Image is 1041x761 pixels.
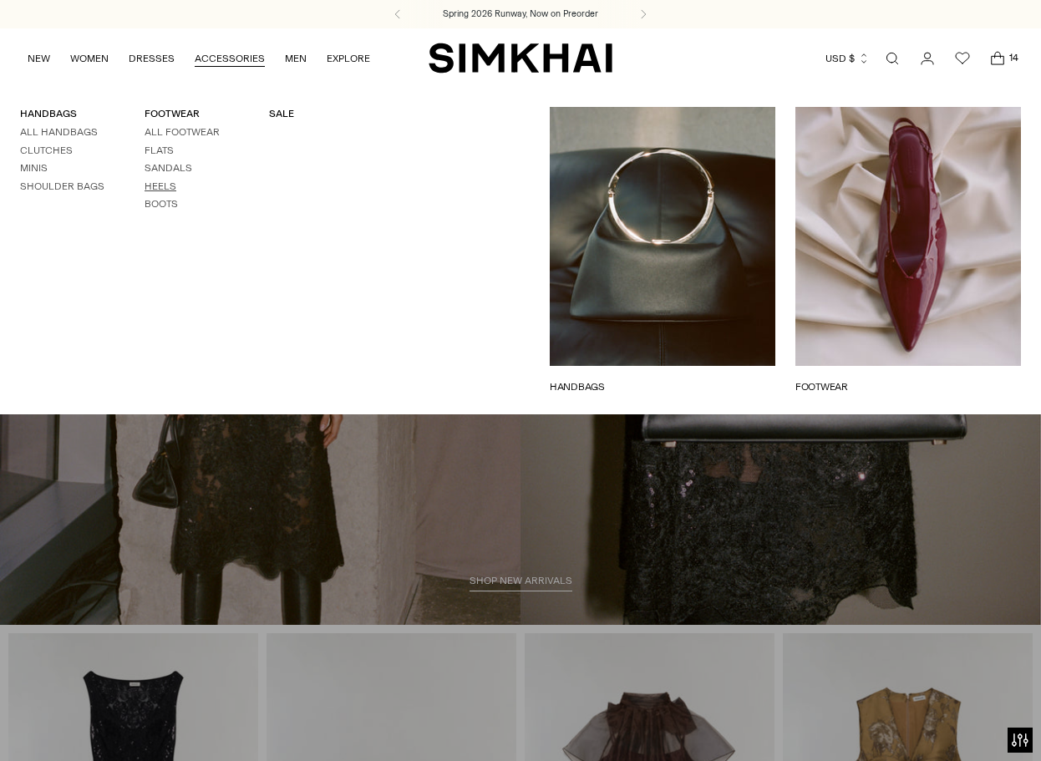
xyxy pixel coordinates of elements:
[981,42,1014,75] a: Open cart modal
[876,42,909,75] a: Open search modal
[70,40,109,77] a: WOMEN
[911,42,944,75] a: Go to the account page
[285,40,307,77] a: MEN
[946,42,979,75] a: Wishlist
[28,40,50,77] a: NEW
[429,42,612,74] a: SIMKHAI
[195,40,265,77] a: ACCESSORIES
[327,40,370,77] a: EXPLORE
[129,40,175,77] a: DRESSES
[1006,50,1021,65] span: 14
[825,40,870,77] button: USD $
